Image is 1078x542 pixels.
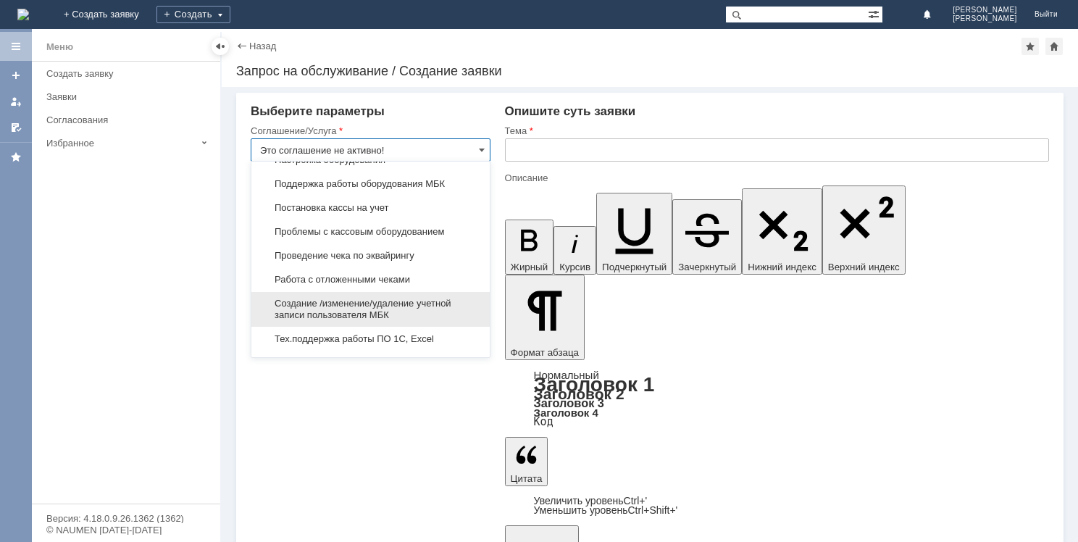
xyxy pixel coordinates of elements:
span: Проблемы с кассовым оборудованием [260,226,481,238]
button: Курсив [553,226,596,275]
a: Заголовок 4 [534,406,598,419]
a: Назад [249,41,276,51]
span: [PERSON_NAME] [953,14,1017,23]
span: Зачеркнутый [678,262,736,272]
a: Мои согласования [4,116,28,139]
div: Описание [505,173,1046,183]
span: Нижний индекс [748,262,816,272]
a: Перейти на домашнюю страницу [17,9,29,20]
span: Формат абзаца [511,347,579,358]
span: Ctrl+Shift+' [627,504,677,516]
div: Меню [46,38,73,56]
span: Проведение чека по эквайрингу [260,250,481,262]
button: Жирный [505,220,554,275]
span: Ctrl+' [624,495,648,506]
a: Decrease [534,504,678,516]
a: Создать заявку [41,62,217,85]
div: Тема [505,126,1046,135]
span: Расширенный поиск [868,7,882,20]
a: Код [534,415,553,428]
span: Цитата [511,473,543,484]
span: [PERSON_NAME] [953,6,1017,14]
div: Соглашение/Услуга [251,126,488,135]
a: Заголовок 2 [534,385,624,402]
div: © NAUMEN [DATE]-[DATE] [46,525,206,535]
div: Заявки [46,91,212,102]
span: Верхний индекс [828,262,900,272]
img: logo [17,9,29,20]
div: Запрос на обслуживание / Создание заявки [236,64,1064,78]
div: Цитата [505,496,1049,515]
span: Опишите суть заявки [505,104,636,118]
span: Жирный [511,262,548,272]
button: Нижний индекс [742,188,822,275]
button: Зачеркнутый [672,199,742,275]
div: Добавить в избранное [1021,38,1039,55]
div: Версия: 4.18.0.9.26.1362 (1362) [46,514,206,523]
div: Согласования [46,114,212,125]
div: Создать заявку [46,68,212,79]
a: Increase [534,495,648,506]
span: Работа с отложенными чеками [260,274,481,285]
span: Постановка кассы на учет [260,202,481,214]
div: Сделать домашней страницей [1045,38,1063,55]
a: Заявки [41,86,217,108]
a: Согласования [41,109,217,131]
button: Формат абзаца [505,275,585,360]
a: Мои заявки [4,90,28,113]
div: Формат абзаца [505,370,1049,427]
span: Выберите параметры [251,104,385,118]
span: Поддержка работы оборудования МБК [260,178,481,190]
div: Скрыть меню [212,38,229,55]
button: Цитата [505,437,548,486]
div: Избранное [46,138,196,149]
button: Верхний индекс [822,185,906,275]
span: Тех.поддержка работы ПО 1С, Excel [260,333,481,345]
a: Заголовок 3 [534,396,604,409]
span: Подчеркнутый [602,262,667,272]
span: Курсив [559,262,590,272]
a: Нормальный [534,369,599,381]
span: Создание /изменение/удаление учетной записи пользователя МБК [260,298,481,321]
a: Заголовок 1 [534,373,655,396]
button: Подчеркнутый [596,193,672,275]
div: Создать [156,6,230,23]
a: Создать заявку [4,64,28,87]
